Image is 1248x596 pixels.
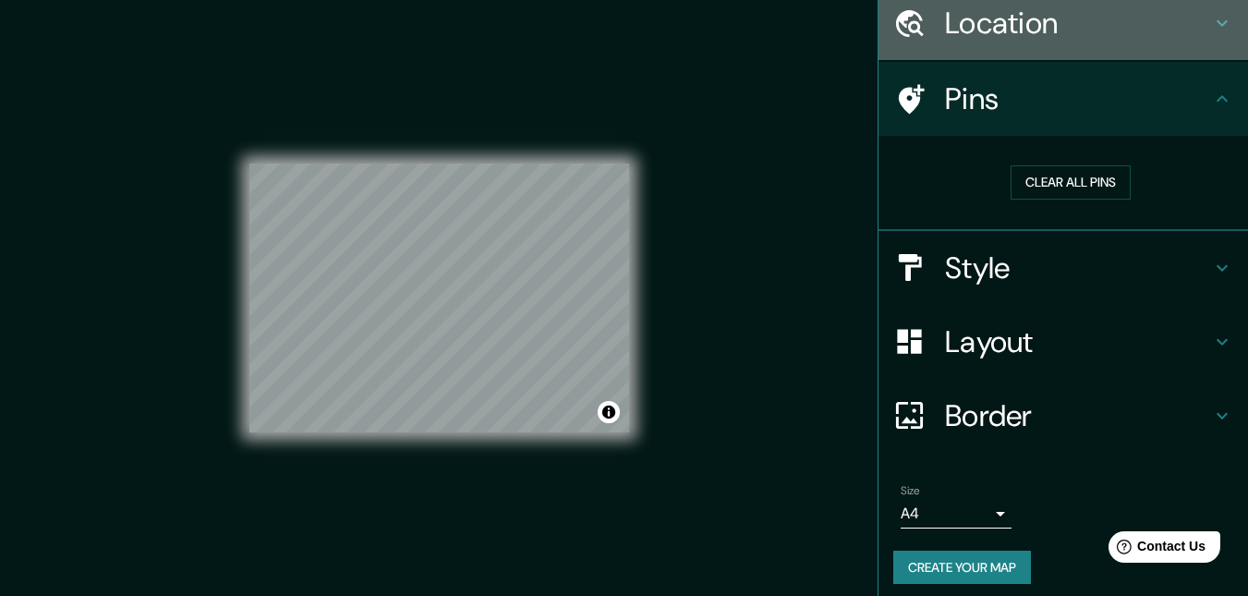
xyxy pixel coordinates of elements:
[598,401,620,423] button: Toggle attribution
[901,499,1012,529] div: A4
[878,62,1248,136] div: Pins
[945,397,1211,434] h4: Border
[901,482,920,498] label: Size
[945,5,1211,42] h4: Location
[249,164,629,432] canvas: Map
[1011,165,1131,200] button: Clear all pins
[945,249,1211,286] h4: Style
[893,551,1031,585] button: Create your map
[945,323,1211,360] h4: Layout
[878,305,1248,379] div: Layout
[878,231,1248,305] div: Style
[945,80,1211,117] h4: Pins
[1084,524,1228,576] iframe: Help widget launcher
[878,379,1248,453] div: Border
